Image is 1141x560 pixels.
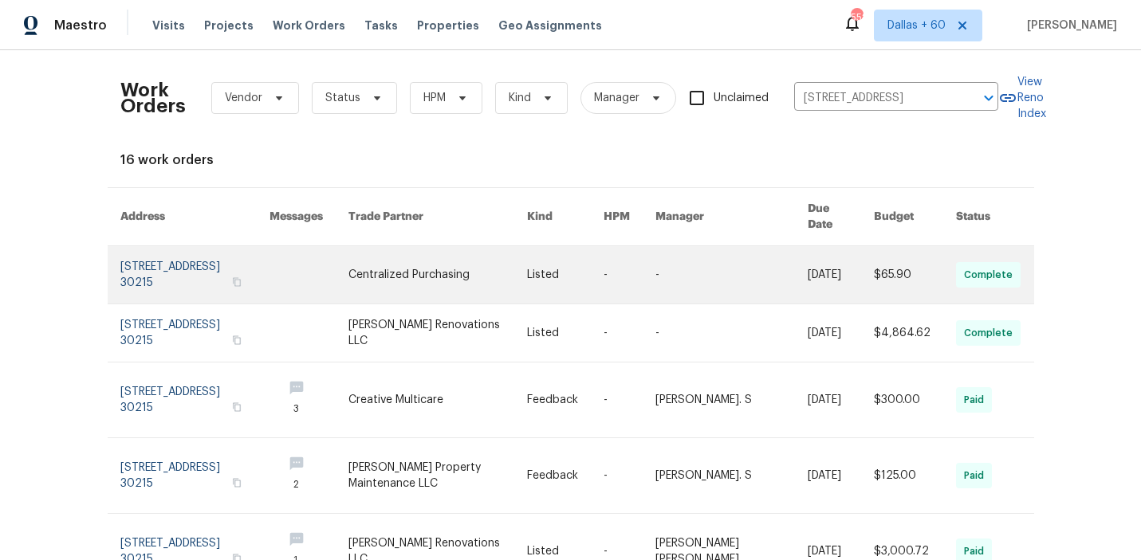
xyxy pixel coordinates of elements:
[230,275,244,289] button: Copy Address
[230,400,244,414] button: Copy Address
[591,246,643,304] td: -
[514,246,591,304] td: Listed
[498,18,602,33] span: Geo Assignments
[108,188,258,246] th: Address
[1021,18,1117,33] span: [PERSON_NAME]
[336,362,513,438] td: Creative Multicare
[273,18,345,33] span: Work Orders
[887,18,946,33] span: Dallas + 60
[714,90,769,107] span: Unclaimed
[230,333,244,347] button: Copy Address
[257,188,336,246] th: Messages
[794,86,954,111] input: Enter in an address
[336,438,513,514] td: [PERSON_NAME] Property Maintenance LLC
[509,90,531,106] span: Kind
[998,74,1046,122] a: View Reno Index
[230,476,244,490] button: Copy Address
[591,362,643,438] td: -
[861,188,943,246] th: Budget
[514,304,591,362] td: Listed
[336,304,513,362] td: [PERSON_NAME] Renovations LLC
[514,362,591,438] td: Feedback
[364,20,398,31] span: Tasks
[152,18,185,33] span: Visits
[643,438,796,514] td: [PERSON_NAME]. S
[120,82,186,114] h2: Work Orders
[795,188,861,246] th: Due Date
[943,188,1033,246] th: Status
[336,246,513,304] td: Centralized Purchasing
[325,90,360,106] span: Status
[643,304,796,362] td: -
[591,188,643,246] th: HPM
[423,90,446,106] span: HPM
[514,188,591,246] th: Kind
[54,18,107,33] span: Maestro
[417,18,479,33] span: Properties
[514,438,591,514] td: Feedback
[643,362,796,438] td: [PERSON_NAME]. S
[120,152,1021,168] div: 16 work orders
[594,90,639,106] span: Manager
[591,438,643,514] td: -
[336,188,513,246] th: Trade Partner
[851,10,862,25] div: 552
[591,304,643,362] td: -
[643,246,796,304] td: -
[204,18,254,33] span: Projects
[978,87,1000,109] button: Open
[643,188,796,246] th: Manager
[225,90,262,106] span: Vendor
